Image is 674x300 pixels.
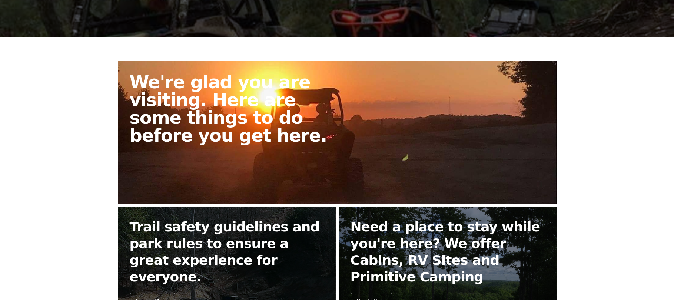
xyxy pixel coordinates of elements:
h2: Need a place to stay while you're here? We offer Cabins, RV Sites and Primitive Camping [351,218,545,285]
h2: We're glad you are visiting. Here are some things to do before you get here. [130,73,343,144]
a: We're glad you are visiting. Here are some things to do before you get here. [118,61,557,204]
h2: Trail safety guidelines and park rules to ensure a great experience for everyone. [130,218,324,285]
